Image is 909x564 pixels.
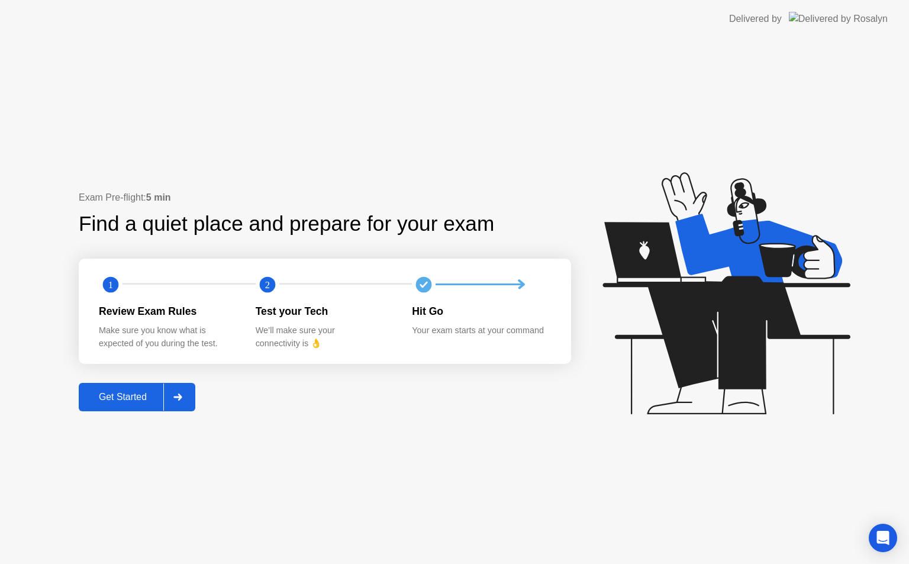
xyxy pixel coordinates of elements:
[412,304,550,319] div: Hit Go
[79,383,195,411] button: Get Started
[789,12,888,25] img: Delivered by Rosalyn
[265,279,270,290] text: 2
[412,324,550,337] div: Your exam starts at your command
[256,324,394,350] div: We’ll make sure your connectivity is 👌
[146,192,171,202] b: 5 min
[99,324,237,350] div: Make sure you know what is expected of you during the test.
[79,208,496,240] div: Find a quiet place and prepare for your exam
[869,524,897,552] div: Open Intercom Messenger
[79,191,571,205] div: Exam Pre-flight:
[82,392,163,402] div: Get Started
[108,279,113,290] text: 1
[256,304,394,319] div: Test your Tech
[729,12,782,26] div: Delivered by
[99,304,237,319] div: Review Exam Rules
